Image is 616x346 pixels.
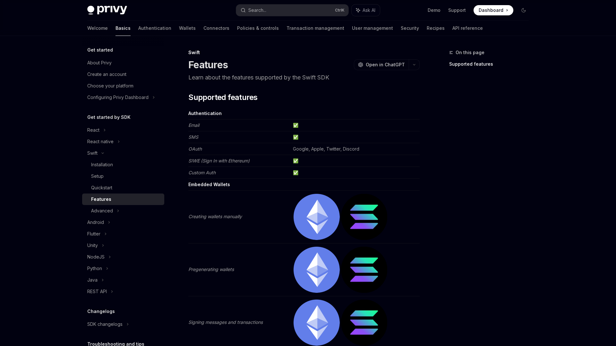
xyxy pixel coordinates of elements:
[82,182,164,194] a: Quickstart
[188,267,234,272] em: Pregenerating wallets
[290,167,420,179] td: ✅
[363,7,375,13] span: Ask AI
[352,4,380,16] button: Ask AI
[179,21,196,36] a: Wallets
[452,21,483,36] a: API reference
[352,21,393,36] a: User management
[188,146,202,152] em: OAuth
[428,7,441,13] a: Demo
[236,4,348,16] button: Search...CtrlK
[82,159,164,170] a: Installation
[290,119,420,131] td: ✅
[87,320,123,328] div: SDK changelogs
[188,158,250,163] em: SIWE (Sign In with Ethereum)
[366,62,405,68] span: Open in ChatGPT
[87,265,102,272] div: Python
[188,92,257,103] span: Supported features
[456,49,484,56] span: On this page
[87,149,98,157] div: Swift
[87,308,115,315] h5: Changelogs
[341,300,387,346] img: solana.png
[341,194,387,240] img: solana.png
[87,126,99,134] div: React
[116,21,131,36] a: Basics
[188,319,263,325] em: Signing messages and transactions
[87,82,133,90] div: Choose your platform
[188,170,216,175] em: Custom Auth
[290,143,420,155] td: Google, Apple, Twitter, Discord
[518,5,529,15] button: Toggle dark mode
[87,276,98,284] div: Java
[188,214,242,219] em: Creating wallets manually
[188,111,222,116] strong: Authentication
[474,5,513,15] a: Dashboard
[87,21,108,36] a: Welcome
[294,300,340,346] img: ethereum.png
[87,46,113,54] h5: Get started
[91,195,111,203] div: Features
[91,161,113,169] div: Installation
[138,21,171,36] a: Authentication
[188,73,420,82] p: Learn about the features supported by the Swift SDK
[87,113,131,121] h5: Get started by SDK
[237,21,279,36] a: Policies & controls
[87,253,105,261] div: NodeJS
[427,21,445,36] a: Recipes
[87,230,100,238] div: Flutter
[401,21,419,36] a: Security
[188,49,420,56] div: Swift
[91,184,112,192] div: Quickstart
[87,70,126,78] div: Create an account
[290,155,420,167] td: ✅
[188,182,230,187] strong: Embedded Wallets
[287,21,344,36] a: Transaction management
[203,21,229,36] a: Connectors
[87,6,127,15] img: dark logo
[82,57,164,69] a: About Privy
[82,80,164,92] a: Choose your platform
[188,59,228,70] h1: Features
[294,247,340,293] img: ethereum.png
[82,170,164,182] a: Setup
[479,7,503,13] span: Dashboard
[335,8,345,13] span: Ctrl K
[188,122,199,128] em: Email
[449,59,534,69] a: Supported features
[91,207,113,215] div: Advanced
[248,6,266,14] div: Search...
[82,69,164,80] a: Create an account
[87,288,107,295] div: REST API
[87,59,112,67] div: About Privy
[82,194,164,205] a: Features
[341,247,387,293] img: solana.png
[188,134,198,140] em: SMS
[87,242,98,249] div: Unity
[294,194,340,240] img: ethereum.png
[290,131,420,143] td: ✅
[87,94,149,101] div: Configuring Privy Dashboard
[87,218,104,226] div: Android
[91,172,104,180] div: Setup
[448,7,466,13] a: Support
[87,138,114,145] div: React native
[354,59,409,70] button: Open in ChatGPT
